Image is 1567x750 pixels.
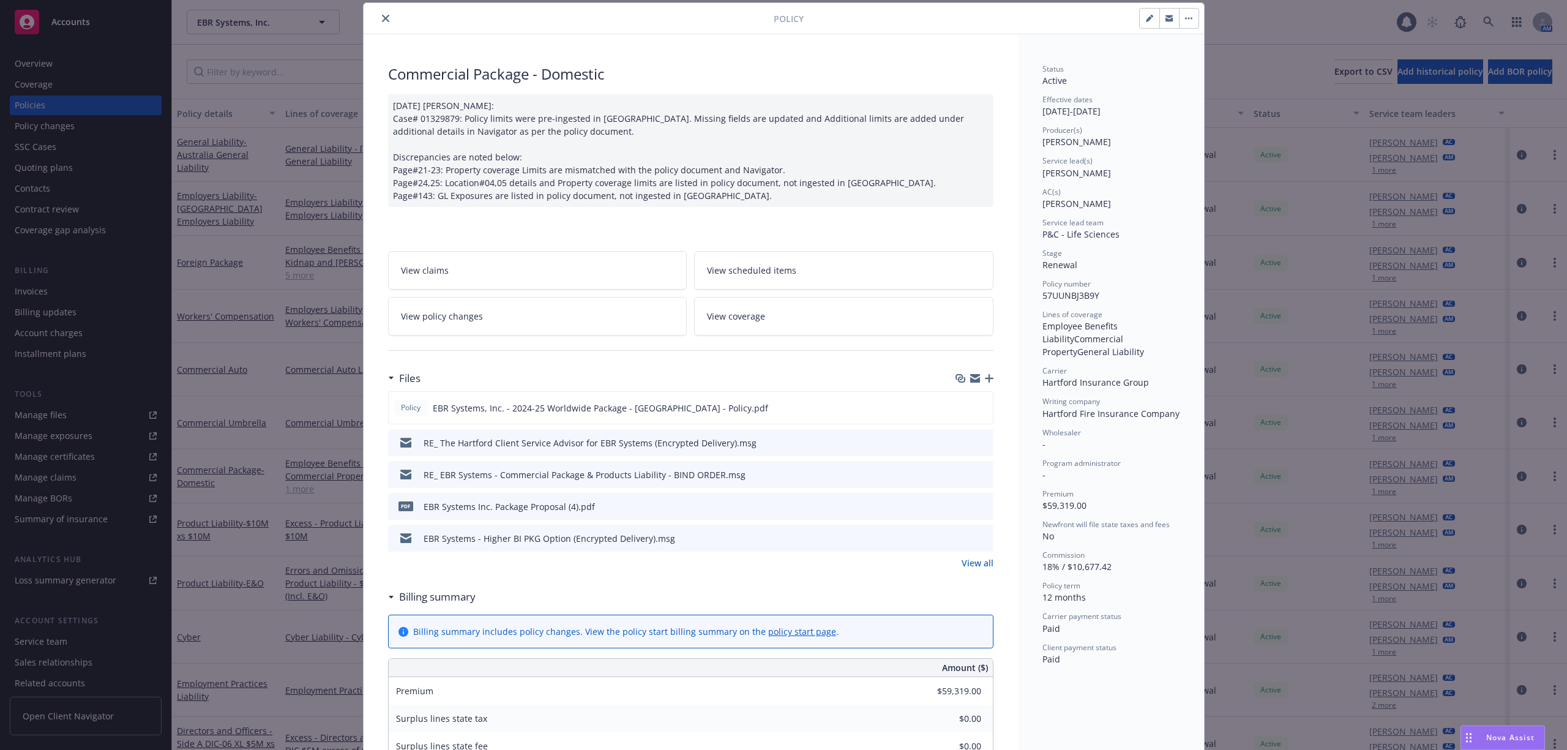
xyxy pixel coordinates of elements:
[1042,458,1121,468] span: Program administrator
[413,625,839,638] div: Billing summary includes policy changes. View the policy start billing summary on the .
[1042,561,1112,572] span: 18% / $10,677.42
[1461,726,1476,749] div: Drag to move
[424,468,746,481] div: RE_ EBR Systems - Commercial Package & Products Liability - BIND ORDER.msg
[978,500,989,513] button: preview file
[1042,611,1121,621] span: Carrier payment status
[1042,500,1086,511] span: $59,319.00
[1042,187,1061,197] span: AC(s)
[1042,136,1111,148] span: [PERSON_NAME]
[958,532,968,545] button: download file
[388,370,421,386] div: Files
[1042,228,1120,240] span: P&C - Life Sciences
[768,626,836,637] a: policy start page
[1042,259,1077,271] span: Renewal
[1042,489,1074,499] span: Premium
[1042,125,1082,135] span: Producer(s)
[388,94,993,207] div: [DATE] [PERSON_NAME]: Case# 01329879: Policy limits were pre-ingested in [GEOGRAPHIC_DATA]. Missi...
[1460,726,1545,750] button: Nova Assist
[424,437,757,449] div: RE_ The Hartford Client Service Advisor for EBR Systems (Encrypted Delivery).msg
[694,297,993,336] a: View coverage
[399,370,421,386] h3: Files
[398,501,413,511] span: pdf
[433,402,768,414] span: EBR Systems, Inc. - 2024-25 Worldwide Package - [GEOGRAPHIC_DATA] - Policy.pdf
[1042,248,1062,258] span: Stage
[1042,320,1120,345] span: Employee Benefits Liability
[1042,309,1102,320] span: Lines of coverage
[1042,377,1149,388] span: Hartford Insurance Group
[694,251,993,290] a: View scheduled items
[978,532,989,545] button: preview file
[1042,591,1086,603] span: 12 months
[977,402,988,414] button: preview file
[1042,580,1080,591] span: Policy term
[1042,290,1099,301] span: 57UUNBJ3B9Y
[378,11,393,26] button: close
[398,402,423,413] span: Policy
[1042,642,1116,653] span: Client payment status
[958,437,968,449] button: download file
[978,437,989,449] button: preview file
[1042,279,1091,289] span: Policy number
[424,532,675,545] div: EBR Systems - Higher BI PKG Option (Encrypted Delivery).msg
[1042,94,1093,105] span: Effective dates
[707,310,765,323] span: View coverage
[1042,550,1085,560] span: Commission
[1042,156,1093,166] span: Service lead(s)
[962,557,993,569] a: View all
[909,682,989,700] input: 0.00
[1077,346,1144,358] span: General Liability
[1042,75,1067,86] span: Active
[388,64,993,84] div: Commercial Package - Domestic
[401,310,483,323] span: View policy changes
[958,500,968,513] button: download file
[396,713,487,724] span: Surplus lines state tax
[957,402,967,414] button: download file
[978,468,989,481] button: preview file
[774,12,804,25] span: Policy
[1042,167,1111,179] span: [PERSON_NAME]
[1042,94,1180,118] div: [DATE] - [DATE]
[707,264,796,277] span: View scheduled items
[396,685,433,697] span: Premium
[1042,217,1104,228] span: Service lead team
[1042,438,1045,450] span: -
[1042,653,1060,665] span: Paid
[1042,408,1180,419] span: Hartford Fire Insurance Company
[399,589,476,605] h3: Billing summary
[388,297,687,336] a: View policy changes
[424,500,595,513] div: EBR Systems Inc. Package Proposal (4).pdf
[1042,396,1100,407] span: Writing company
[388,251,687,290] a: View claims
[1042,333,1126,358] span: Commercial Property
[1042,530,1054,542] span: No
[1042,64,1064,74] span: Status
[1042,198,1111,209] span: [PERSON_NAME]
[1486,732,1535,743] span: Nova Assist
[958,468,968,481] button: download file
[942,661,988,674] span: Amount ($)
[1042,427,1081,438] span: Wholesaler
[909,710,989,728] input: 0.00
[1042,469,1045,481] span: -
[1042,519,1170,530] span: Newfront will file state taxes and fees
[388,589,476,605] div: Billing summary
[401,264,449,277] span: View claims
[1042,366,1067,376] span: Carrier
[1042,623,1060,634] span: Paid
